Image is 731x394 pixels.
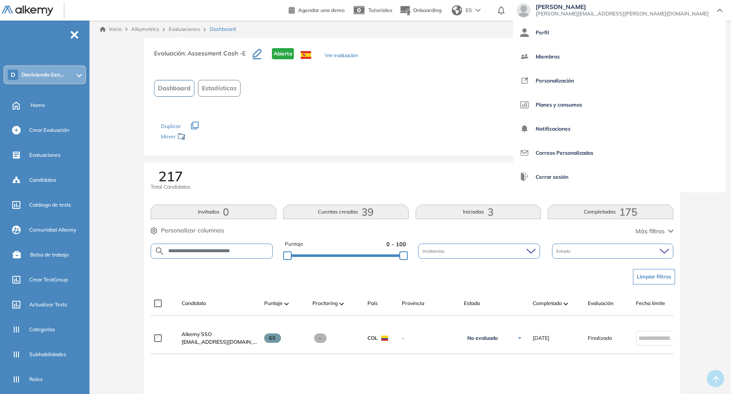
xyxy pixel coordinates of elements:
a: Evaluaciones [169,26,200,32]
span: Agendar una demo [298,7,345,13]
span: Subhabilidades [29,351,66,358]
span: Abierta [272,48,294,59]
div: Estado [552,244,673,259]
span: 217 [158,169,183,183]
a: Miembros [520,46,719,67]
span: Evaluaciones [29,151,61,159]
span: Fecha límite [636,299,665,307]
img: icon [520,173,529,181]
span: Crear TestGroup [29,276,68,284]
span: Personalizar columnas [161,226,224,235]
span: Dashboard [210,25,236,33]
button: Completadas175 [548,205,673,219]
a: Perfil [520,22,719,43]
img: Logo [2,6,53,16]
span: [PERSON_NAME][EMAIL_ADDRESS][PERSON_NAME][DOMAIN_NAME] [536,10,709,17]
a: Inicio [100,25,122,33]
span: Puntaje [264,299,283,307]
span: No evaluado [467,335,498,342]
span: Correos Personalizados [536,143,593,163]
span: ES [466,6,472,14]
span: Perfil [536,22,549,43]
button: Ver evaluación [325,52,358,61]
span: Davivienda Gen... [22,71,64,78]
span: Actualizar Tests [29,301,67,308]
img: icon [520,76,529,85]
span: Puntaje [285,240,303,248]
span: Dashboard [158,84,191,93]
span: COL [367,334,378,342]
span: Incidencias [423,248,446,254]
span: Duplicar [161,123,181,129]
button: Dashboard [154,80,194,97]
a: Alkemy SSO [182,330,257,338]
span: Cerrar sesión [536,167,568,187]
span: [EMAIL_ADDRESS][DOMAIN_NAME] [182,338,257,346]
span: [DATE] [533,334,549,342]
span: Candidato [182,299,206,307]
span: Estadísticas [202,84,237,93]
button: Estadísticas [198,80,241,97]
div: Mover [161,129,247,145]
h3: Evaluación [154,48,253,66]
img: arrow [475,9,481,12]
img: Ícono de flecha [517,336,522,341]
a: Correos Personalizados [520,143,719,163]
span: - [402,334,457,342]
button: Onboarding [399,1,441,20]
span: Evaluación [588,299,614,307]
span: Notificaciones [536,119,571,139]
span: Personalización [536,70,574,91]
img: SEARCH_ALT [154,246,165,257]
span: 0 - 100 [386,240,406,248]
span: Total Candidatos [151,183,191,191]
img: world [452,5,462,15]
img: icon [520,125,529,133]
span: Tutoriales [368,7,392,13]
span: : Assessment Cash -E [185,49,246,57]
a: Planes y consumos [520,95,719,115]
button: Cuentas creadas39 [283,205,409,219]
img: icon [520,52,529,61]
span: Comunidad Alkemy [29,226,76,234]
span: País [367,299,378,307]
span: Bolsa de trabajo [30,251,69,259]
button: Iniciadas3 [416,205,541,219]
img: [missing "en.ARROW_ALT" translation] [564,302,568,305]
span: Catálogo de tests [29,201,71,209]
span: Candidatos [29,176,56,184]
img: icon [520,149,529,157]
span: Planes y consumos [536,95,582,115]
span: Alkymetrics [131,26,159,32]
img: [missing "en.ARROW_ALT" translation] [339,302,344,305]
button: Personalizar columnas [151,226,224,235]
span: Alkemy SSO [182,331,212,337]
span: Estado [556,248,572,254]
span: D [11,71,15,78]
button: Cerrar sesión [520,167,568,187]
a: Agendar una demo [289,4,345,15]
span: Onboarding [413,7,441,13]
button: Limpiar filtros [633,269,675,284]
span: Más filtros [635,227,665,236]
div: Incidencias [418,244,540,259]
span: Miembros [536,46,560,67]
span: 60 [264,333,281,343]
span: Completado [533,299,562,307]
img: [missing "en.ARROW_ALT" translation] [284,302,289,305]
img: icon [520,101,529,109]
span: Finalizado [588,334,612,342]
span: Home [31,101,45,109]
span: [PERSON_NAME] [536,3,709,10]
img: icon [520,28,529,37]
span: Roles [29,376,43,383]
img: COL [381,336,388,341]
span: Estado [464,299,480,307]
img: ESP [301,51,311,59]
a: Notificaciones [520,119,719,139]
span: - [314,333,327,343]
span: Crear Evaluación [29,126,69,134]
span: Provincia [402,299,424,307]
button: Más filtros [635,227,673,236]
span: Categorías [29,326,55,333]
